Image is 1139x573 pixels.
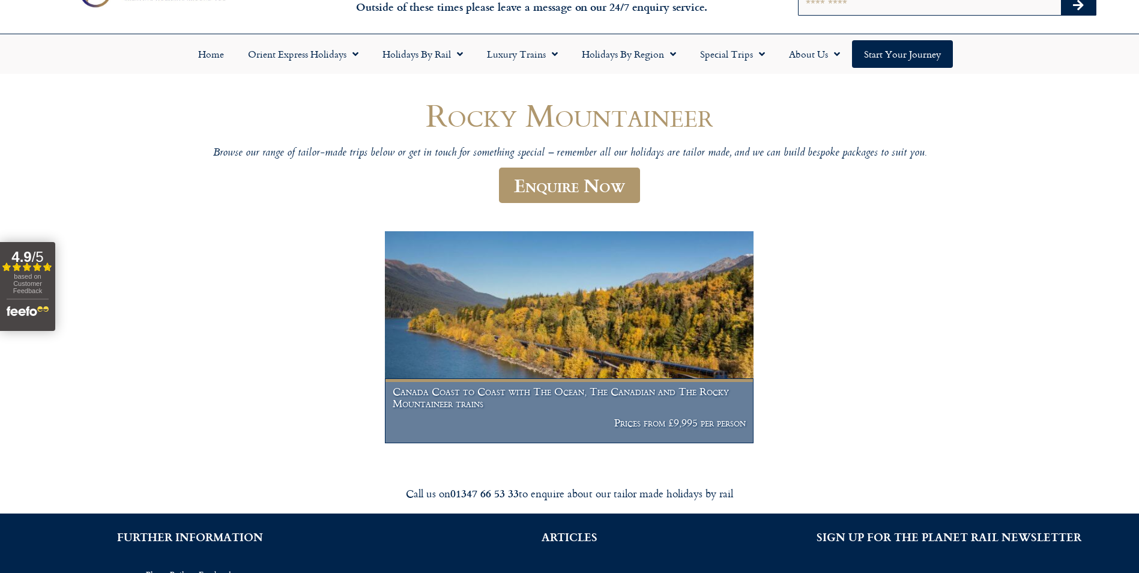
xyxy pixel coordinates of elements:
div: Call us on to enquire about our tailor made holidays by rail [234,487,906,500]
a: Luxury Trains [475,40,570,68]
a: Home [186,40,236,68]
p: Browse our range of tailor-made trips below or get in touch for something special – remember all ... [210,147,930,160]
h2: FURTHER INFORMATION [18,532,361,542]
a: Orient Express Holidays [236,40,370,68]
a: Enquire Now [499,168,640,203]
a: Start your Journey [852,40,953,68]
p: Prices from £9,995 per person [393,417,746,429]
nav: Menu [6,40,1133,68]
a: Holidays by Rail [370,40,475,68]
h1: Canada Coast to Coast with The Ocean, The Canadian and The Rocky Mountaineer trains [393,386,746,409]
a: Special Trips [688,40,777,68]
a: About Us [777,40,852,68]
h2: ARTICLES [397,532,741,542]
h2: SIGN UP FOR THE PLANET RAIL NEWSLETTER [778,532,1121,542]
a: Canada Coast to Coast with The Ocean, The Canadian and The Rocky Mountaineer trains Prices from £... [385,231,755,444]
h1: Rocky Mountaineer [210,97,930,133]
strong: 01347 66 53 33 [450,485,519,501]
a: Holidays by Region [570,40,688,68]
